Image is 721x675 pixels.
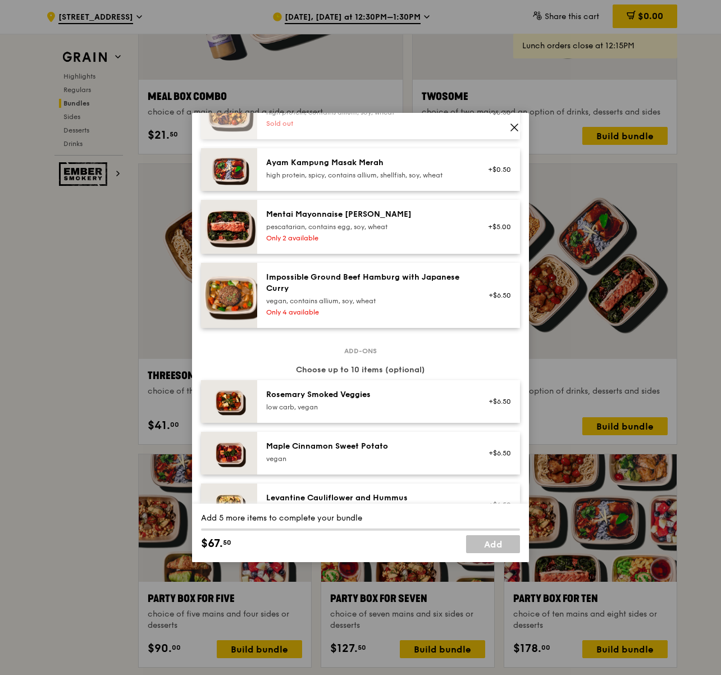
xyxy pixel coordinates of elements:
[266,209,468,220] div: Mentai Mayonnaise [PERSON_NAME]
[481,165,511,174] div: +$0.50
[266,308,468,317] div: Only 4 available
[201,432,257,475] img: daily_normal_Maple_Cinnamon_Sweet_Potato__Horizontal_.jpg
[266,297,468,305] div: vegan, contains allium, soy, wheat
[481,222,511,231] div: +$5.00
[266,492,468,504] div: Levantine Cauliflower and Hummus
[340,346,381,355] span: Add-ons
[201,200,257,254] img: daily_normal_Mentai-Mayonnaise-Aburi-Salmon-HORZ.jpg
[201,535,223,552] span: $67.
[201,148,257,191] img: daily_normal_Ayam_Kampung_Masak_Merah_Horizontal_.jpg
[481,397,511,406] div: +$6.50
[266,272,468,294] div: Impossible Ground Beef Hamburg with Japanese Curry
[201,263,257,328] img: daily_normal_HORZ-Impossible-Hamburg-With-Japanese-Curry.jpg
[266,222,468,231] div: pescatarian, contains egg, soy, wheat
[201,513,520,524] div: Add 5 more items to complete your bundle
[266,119,468,128] div: Sold out
[266,389,468,400] div: Rosemary Smoked Veggies
[266,157,468,168] div: Ayam Kampung Masak Merah
[266,234,468,243] div: Only 2 available
[266,403,468,412] div: low carb, vegan
[201,484,257,526] img: daily_normal_Levantine_Cauliflower_and_Hummus__Horizontal_.jpg
[223,538,231,547] span: 50
[466,535,520,553] a: Add
[201,364,520,376] div: Choose up to 10 items (optional)
[266,171,468,180] div: high protein, spicy, contains allium, shellfish, soy, wheat
[481,500,511,509] div: +$6.50
[481,291,511,300] div: +$6.50
[266,441,468,452] div: Maple Cinnamon Sweet Potato
[201,380,257,423] img: daily_normal_Thyme-Rosemary-Zucchini-HORZ.jpg
[481,449,511,458] div: +$6.50
[266,454,468,463] div: vegan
